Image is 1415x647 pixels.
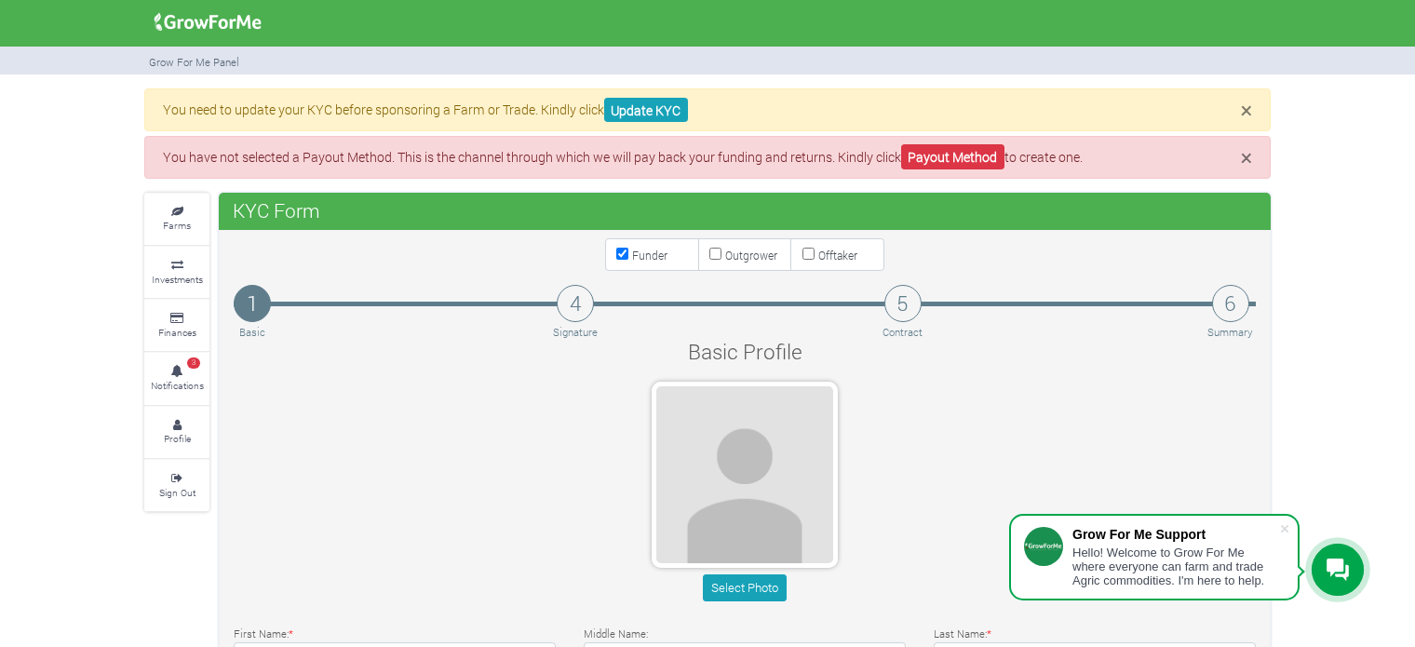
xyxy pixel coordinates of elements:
[1207,325,1253,341] p: Summary
[604,98,688,123] a: Update KYC
[144,407,209,458] a: Profile
[703,574,786,601] button: Select Photo
[159,486,195,499] small: Sign Out
[187,357,200,369] span: 3
[818,248,857,263] small: Offtaker
[632,248,667,263] small: Funder
[149,55,239,69] small: Grow For Me Panel
[709,248,721,260] input: Outgrower
[164,432,191,445] small: Profile
[934,627,991,642] label: Last Name:
[144,194,209,245] a: Farms
[148,4,268,41] img: growforme image
[163,219,191,232] small: Farms
[1212,285,1249,322] h4: 6
[236,325,268,341] p: Basic
[557,285,594,322] h4: 4
[901,144,1004,169] a: Payout Method
[1241,147,1252,168] button: Close
[234,285,271,341] a: 1 Basic
[144,353,209,404] a: 3 Notifications
[144,460,209,511] a: Sign Out
[152,273,203,286] small: Investments
[802,248,815,260] input: Offtaker
[1072,546,1279,587] div: Hello! Welcome to Grow For Me where everyone can farm and trade Agric commodities. I'm here to help.
[234,285,271,322] h4: 1
[884,285,922,322] h4: 5
[163,100,1252,119] p: You need to update your KYC before sponsoring a Farm or Trade. Kindly click
[1241,143,1252,171] span: ×
[1241,100,1252,121] button: Close
[1072,527,1279,542] div: Grow For Me Support
[228,192,325,229] span: KYC Form
[144,247,209,298] a: Investments
[584,627,648,642] label: Middle Name:
[1241,96,1252,124] span: ×
[234,627,293,642] label: First Name:
[158,326,196,339] small: Finances
[725,248,777,263] small: Outgrower
[163,147,1252,167] p: You have not selected a Payout Method. This is the channel through which we will pay back your fu...
[144,300,209,351] a: Finances
[468,339,1021,364] h4: Basic Profile
[553,325,598,341] p: Signature
[883,325,923,341] p: Contract
[151,379,204,392] small: Notifications
[616,248,628,260] input: Funder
